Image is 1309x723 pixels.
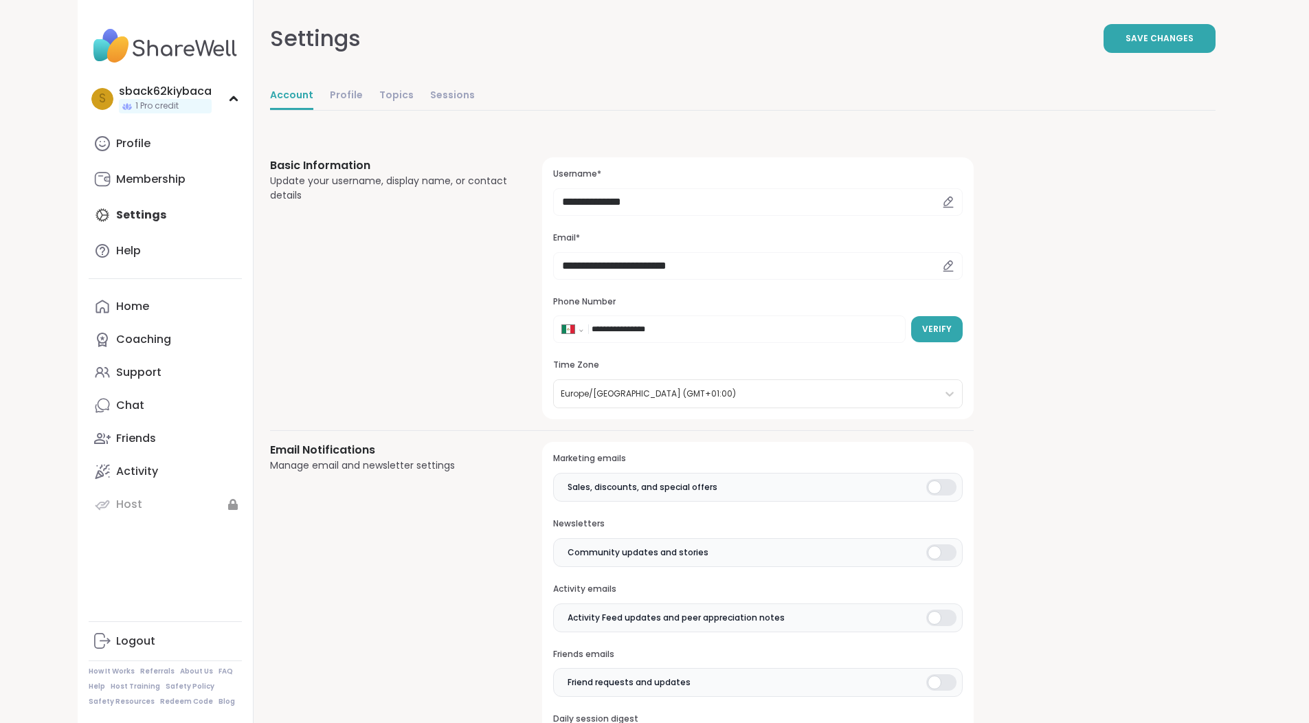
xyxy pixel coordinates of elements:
span: Verify [922,323,952,335]
h3: Email* [553,232,962,244]
a: Redeem Code [160,697,213,707]
span: Save Changes [1126,32,1194,45]
a: Chat [89,389,242,422]
a: Safety Policy [166,682,214,691]
div: Support [116,365,161,380]
h3: Basic Information [270,157,510,174]
div: Activity [116,464,158,479]
a: Help [89,234,242,267]
span: Friend requests and updates [568,676,691,689]
div: Friends [116,431,156,446]
span: 1 Pro credit [135,100,179,112]
a: Logout [89,625,242,658]
div: Membership [116,172,186,187]
button: Verify [911,316,963,342]
a: Help [89,682,105,691]
h3: Marketing emails [553,453,962,465]
a: Coaching [89,323,242,356]
div: Manage email and newsletter settings [270,458,510,473]
a: Host Training [111,682,160,691]
span: s [99,90,106,108]
div: Home [116,299,149,314]
a: Home [89,290,242,323]
h3: Time Zone [553,359,962,371]
div: Update your username, display name, or contact details [270,174,510,203]
a: Friends [89,422,242,455]
a: Profile [89,127,242,160]
a: Activity [89,455,242,488]
div: Profile [116,136,150,151]
a: Topics [379,82,414,110]
div: Host [116,497,142,512]
a: Support [89,356,242,389]
h3: Friends emails [553,649,962,660]
a: Referrals [140,667,175,676]
a: Sessions [430,82,475,110]
h3: Activity emails [553,583,962,595]
div: Settings [270,22,361,55]
div: Logout [116,634,155,649]
a: Blog [219,697,235,707]
div: Coaching [116,332,171,347]
button: Save Changes [1104,24,1216,53]
h3: Newsletters [553,518,962,530]
a: Host [89,488,242,521]
h3: Email Notifications [270,442,510,458]
img: ShareWell Nav Logo [89,22,242,70]
a: Account [270,82,313,110]
a: About Us [180,667,213,676]
div: sback62kiybaca [119,84,212,99]
a: FAQ [219,667,233,676]
a: Safety Resources [89,697,155,707]
a: How It Works [89,667,135,676]
h3: Phone Number [553,296,962,308]
h3: Username* [553,168,962,180]
div: Help [116,243,141,258]
a: Membership [89,163,242,196]
span: Activity Feed updates and peer appreciation notes [568,612,785,624]
div: Chat [116,398,144,413]
span: Community updates and stories [568,546,708,559]
span: Sales, discounts, and special offers [568,481,717,493]
a: Profile [330,82,363,110]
